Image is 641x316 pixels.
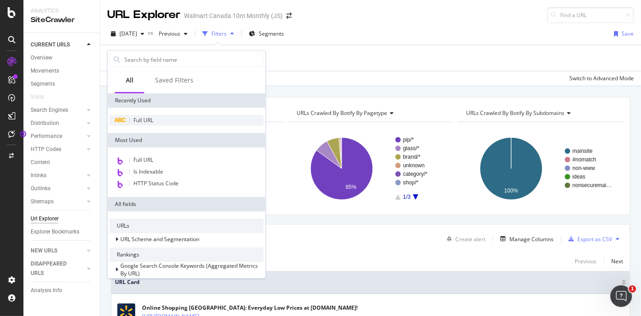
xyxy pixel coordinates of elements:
div: HTTP Codes [31,145,61,154]
div: Segments [31,79,55,89]
a: Segments [31,79,93,89]
button: Filters [199,27,238,41]
span: Is Indexable [133,168,163,175]
text: non-www [572,165,595,171]
button: Manage Columns [497,234,554,244]
text: glass/* [403,145,419,151]
div: Walmart Canada 10m Monthly (JS) [184,11,283,20]
a: Performance [31,132,84,141]
a: Visits [31,92,53,102]
div: All fields [108,197,266,211]
text: unknown [403,162,425,169]
text: shop/* [403,179,418,186]
div: All [126,76,133,85]
span: HTTP Status Code [133,179,179,187]
a: Overview [31,53,93,63]
div: Switch to Advanced Mode [569,74,634,82]
span: Full URL [133,116,153,124]
div: Online Shopping [GEOGRAPHIC_DATA]: Everyday Low Prices at [DOMAIN_NAME]! [142,304,357,312]
div: DISAPPEARED URLS [31,259,76,278]
button: Export as CSV [565,232,612,246]
div: Outlinks [31,184,50,193]
div: Filters [211,30,227,37]
a: Sitemaps [31,197,84,206]
button: [DATE] [107,27,148,41]
div: Explorer Bookmarks [31,227,79,237]
button: Create alert [443,232,485,246]
text: 85% [345,184,356,190]
div: Save [622,30,634,37]
span: URL Card [115,278,619,286]
div: Tooltip anchor [19,130,27,138]
div: arrow-right-arrow-left [286,13,292,19]
a: Explorer Bookmarks [31,227,93,237]
h4: URLs Crawled By Botify By subdomains [464,106,615,120]
div: Content [31,158,50,167]
svg: A chart. [288,129,451,208]
div: URLs [110,219,264,233]
div: Overview [31,53,52,63]
a: Analysis Info [31,286,93,295]
div: Movements [31,66,59,76]
text: pip/* [403,137,414,143]
div: Search Engines [31,105,68,115]
span: URLs Crawled By Botify By subdomains [466,109,564,117]
a: Url Explorer [31,214,93,224]
button: Switch to Advanced Mode [566,71,634,86]
a: Inlinks [31,171,84,180]
a: HTTP Codes [31,145,84,154]
div: Analysis Info [31,286,62,295]
text: brand/* [403,154,421,160]
svg: A chart. [458,129,620,208]
button: Save [610,27,634,41]
div: Analytics [31,7,92,15]
span: Segments [259,30,284,37]
a: NEW URLS [31,246,84,256]
div: NEW URLS [31,246,57,256]
text: 1/3 [403,194,411,200]
div: Sitemaps [31,197,54,206]
div: Recently Used [108,93,266,108]
text: ideas [572,174,586,180]
div: URL Explorer [107,7,180,23]
a: Search Engines [31,105,84,115]
div: Next [611,257,623,265]
span: vs [148,29,155,37]
span: Full URL [133,156,153,164]
a: CURRENT URLS [31,40,84,50]
div: Create alert [455,235,485,243]
div: Manage Columns [509,235,554,243]
div: Visits [31,92,44,102]
span: Previous [155,30,180,37]
text: #nomatch [572,156,596,163]
button: Segments [245,27,288,41]
text: 100% [504,188,518,194]
button: Next [611,256,623,266]
text: mainsite [572,148,593,154]
div: Saved Filters [155,76,193,85]
div: SiteCrawler [31,15,92,25]
div: Performance [31,132,62,141]
a: Distribution [31,119,84,128]
div: Distribution [31,119,59,128]
a: Movements [31,66,93,76]
iframe: Intercom live chat [610,285,632,307]
a: DISAPPEARED URLS [31,259,84,278]
input: Search by field name [124,53,263,66]
span: URL Scheme and Segmentation [120,236,199,243]
input: Find a URL [547,7,634,23]
button: Previous [575,256,596,266]
a: Outlinks [31,184,84,193]
div: Url Explorer [31,214,59,224]
span: Google Search Console Keywords (Aggregated Metrics By URL) [120,262,258,277]
text: category/* [403,171,427,177]
h4: URLs Crawled By Botify By pagetype [295,106,445,120]
div: Export as CSV [577,235,612,243]
div: Inlinks [31,171,46,180]
div: CURRENT URLS [31,40,70,50]
span: 1 [629,285,636,293]
div: Most Used [108,133,266,147]
span: URLs Crawled By Botify By pagetype [297,109,387,117]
